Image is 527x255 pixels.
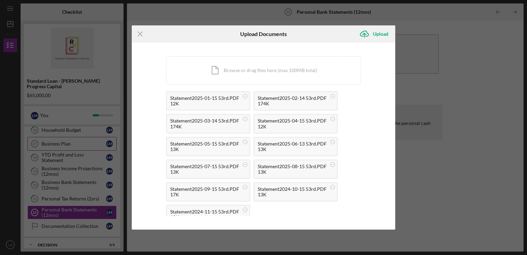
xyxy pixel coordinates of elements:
[170,141,239,147] div: Statement2025-05-15 53rd.PDF
[170,101,239,106] div: 12K
[170,186,239,192] div: Statement2025-09-15 53rd.PDF
[258,192,327,197] div: 13K
[258,141,327,147] div: Statement2025-06-13 53rd.PDF
[356,27,395,41] button: Upload
[258,169,327,175] div: 13K
[258,118,327,124] div: Statement2025-04-15 53rd.PDF
[258,101,327,106] div: 174K
[170,164,239,169] div: Statement2025-07-15 53rd.PDF
[170,147,239,152] div: 13K
[170,124,239,129] div: 174K
[240,31,287,37] h6: Upload Documents
[170,118,239,124] div: Statement2025-03-14 53rd.PDF
[258,164,327,169] div: Statement2025-08-15 53rd.PDF
[258,147,327,152] div: 13K
[170,169,239,175] div: 13K
[258,186,327,192] div: Statement2024-10-15 53rd.PDF
[258,95,327,101] div: Statement2025-02-14 53rd.PDF
[258,124,327,129] div: 12K
[170,95,239,101] div: Statement2025-01-15 53rd.PDF
[170,209,239,215] div: Statement2024-11-15 53rd.PDF
[170,192,239,197] div: 17K
[170,215,239,220] div: 13K
[373,27,388,41] div: Upload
